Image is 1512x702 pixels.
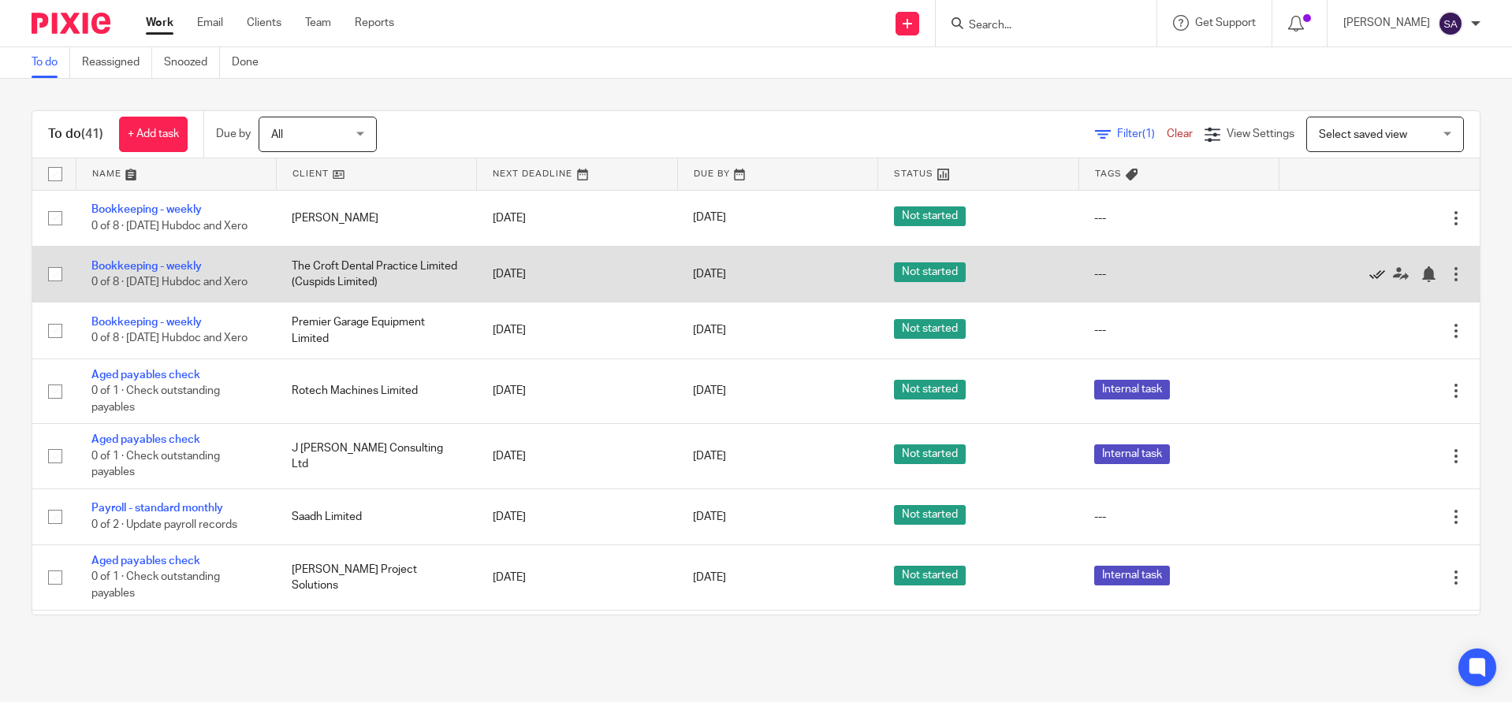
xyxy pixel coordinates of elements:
[477,358,677,423] td: [DATE]
[119,117,188,152] a: + Add task
[1195,17,1256,28] span: Get Support
[693,451,726,462] span: [DATE]
[91,434,200,445] a: Aged payables check
[1319,129,1407,140] span: Select saved view
[91,204,202,215] a: Bookkeeping - weekly
[91,555,200,566] a: Aged payables check
[693,385,726,396] span: [DATE]
[247,15,281,31] a: Clients
[82,47,152,78] a: Reassigned
[216,126,251,142] p: Due by
[477,545,677,610] td: [DATE]
[693,511,726,522] span: [DATE]
[355,15,394,31] a: Reports
[693,213,726,224] span: [DATE]
[1094,444,1170,464] span: Internal task
[276,545,476,610] td: [PERSON_NAME] Project Solutions
[91,572,220,600] span: 0 of 1 · Check outstanding payables
[276,488,476,544] td: Saadh Limited
[276,610,476,674] td: Story Leading Education Ltd
[276,303,476,358] td: Premier Garage Equipment Limited
[1094,266,1263,282] div: ---
[1094,566,1170,585] span: Internal task
[91,385,220,413] span: 0 of 1 · Check outstanding payables
[894,566,966,585] span: Not started
[477,424,677,488] td: [DATE]
[477,303,677,358] td: [DATE]
[894,206,966,226] span: Not started
[477,246,677,302] td: [DATE]
[967,19,1109,33] input: Search
[91,261,202,272] a: Bookkeeping - weekly
[1167,128,1193,139] a: Clear
[1117,128,1167,139] span: Filter
[48,126,103,143] h1: To do
[32,47,70,78] a: To do
[477,190,677,246] td: [DATE]
[276,190,476,246] td: [PERSON_NAME]
[477,488,677,544] td: [DATE]
[894,444,966,464] span: Not started
[146,15,173,31] a: Work
[894,319,966,339] span: Not started
[1142,128,1155,139] span: (1)
[1095,169,1122,178] span: Tags
[1343,15,1430,31] p: [PERSON_NAME]
[1227,128,1294,139] span: View Settings
[477,610,677,674] td: [DATE]
[91,370,200,381] a: Aged payables check
[91,503,223,514] a: Payroll - standard monthly
[894,380,966,399] span: Not started
[1438,11,1463,36] img: svg%3E
[32,13,110,34] img: Pixie
[232,47,270,78] a: Done
[91,317,202,328] a: Bookkeeping - weekly
[91,333,248,344] span: 0 of 8 · [DATE] Hubdoc and Xero
[305,15,331,31] a: Team
[197,15,223,31] a: Email
[276,424,476,488] td: J [PERSON_NAME] Consulting Ltd
[91,221,248,232] span: 0 of 8 · [DATE] Hubdoc and Xero
[894,505,966,525] span: Not started
[91,451,220,478] span: 0 of 1 · Check outstanding payables
[894,262,966,282] span: Not started
[271,129,283,140] span: All
[276,246,476,302] td: The Croft Dental Practice Limited (Cuspids Limited)
[693,572,726,583] span: [DATE]
[693,325,726,336] span: [DATE]
[1094,322,1263,338] div: ---
[91,519,237,530] span: 0 of 2 · Update payroll records
[91,277,248,288] span: 0 of 8 · [DATE] Hubdoc and Xero
[693,269,726,280] span: [DATE]
[1094,210,1263,226] div: ---
[164,47,220,78] a: Snoozed
[81,128,103,140] span: (41)
[276,358,476,423] td: Rotech Machines Limited
[1369,266,1393,282] a: Mark as done
[1094,380,1170,399] span: Internal task
[1094,509,1263,525] div: ---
